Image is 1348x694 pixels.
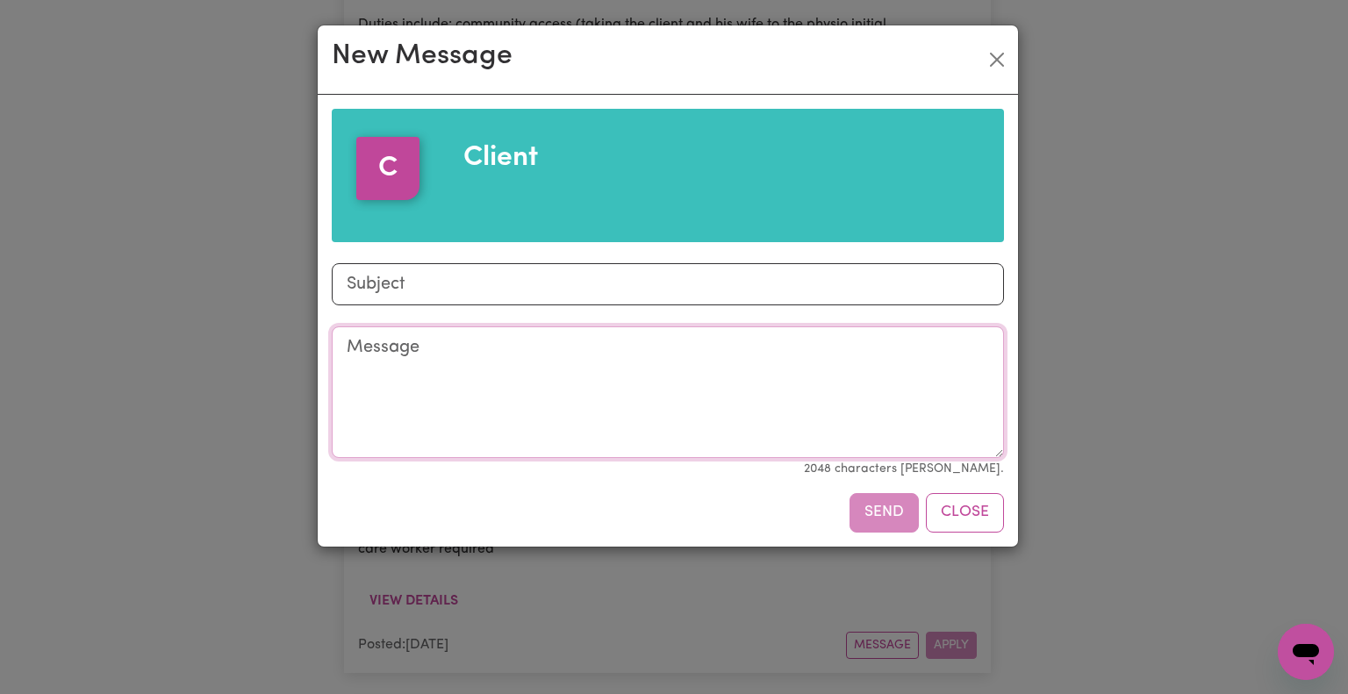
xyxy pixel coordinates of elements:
iframe: Button to launch messaging window [1278,624,1334,680]
button: Close [983,46,1011,74]
small: 2048 characters [PERSON_NAME]. [804,462,1004,476]
h2: New Message [332,39,513,73]
button: Close [926,493,1004,532]
input: Subject [332,263,1004,305]
span: Client [463,144,538,172]
div: C [356,137,419,200]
